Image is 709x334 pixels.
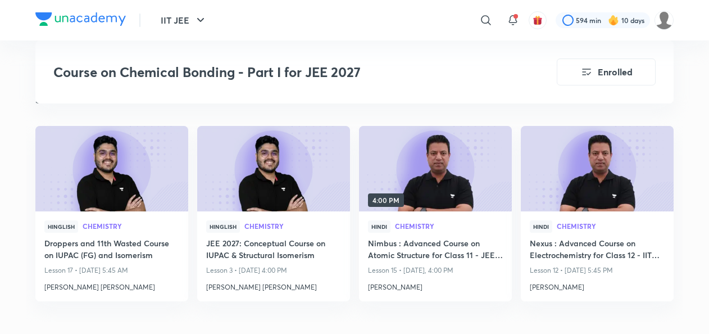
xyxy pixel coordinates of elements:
[206,220,240,233] span: Hinglish
[34,125,189,212] img: new-thumbnail
[519,125,675,212] img: new-thumbnail
[368,193,404,207] span: 4:00 PM
[395,223,503,231] a: Chemistry
[83,223,179,229] span: Chemistry
[357,125,513,212] img: new-thumbnail
[655,11,674,30] img: Shashwat Mathur
[35,12,126,29] a: Company Logo
[530,263,665,278] p: Lesson 12 • [DATE] 5:45 PM
[530,220,552,233] span: Hindi
[197,126,350,211] a: new-thumbnail
[359,126,512,211] a: new-thumbnail4:00 PM
[35,126,188,211] a: new-thumbnail
[44,278,179,292] a: [PERSON_NAME] [PERSON_NAME]
[44,237,179,263] a: Droppers and 11th Wasted Course on IUPAC (FG) and Isomerism
[206,237,341,263] a: JEE 2027: Conceptual Course on IUPAC & Structural Isomerism
[368,278,503,292] a: [PERSON_NAME]
[368,263,503,278] p: Lesson 15 • [DATE], 4:00 PM
[244,223,341,231] a: Chemistry
[529,11,547,29] button: avatar
[368,237,503,263] a: Nimbus : Advanced Course on Atomic Structure for Class 11 - JEE 2027
[44,263,179,278] p: Lesson 17 • [DATE] 5:45 AM
[154,9,214,31] button: IIT JEE
[533,15,543,25] img: avatar
[244,223,341,229] span: Chemistry
[530,237,665,263] a: Nexus : Advanced Course on Electrochemistry for Class 12 - IIT JEE 2026
[53,64,493,80] h3: Course on Chemical Bonding - Part I for JEE 2027
[206,263,341,278] p: Lesson 3 • [DATE] 4:00 PM
[557,223,665,229] span: Chemistry
[44,220,78,233] span: Hinglish
[557,223,665,231] a: Chemistry
[530,278,665,292] a: [PERSON_NAME]
[206,278,341,292] a: [PERSON_NAME] [PERSON_NAME]
[83,223,179,231] a: Chemistry
[35,12,126,26] img: Company Logo
[521,126,674,211] a: new-thumbnail
[608,15,619,26] img: streak
[557,58,656,85] button: Enrolled
[368,220,390,233] span: Hindi
[196,125,351,212] img: new-thumbnail
[395,223,503,229] span: Chemistry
